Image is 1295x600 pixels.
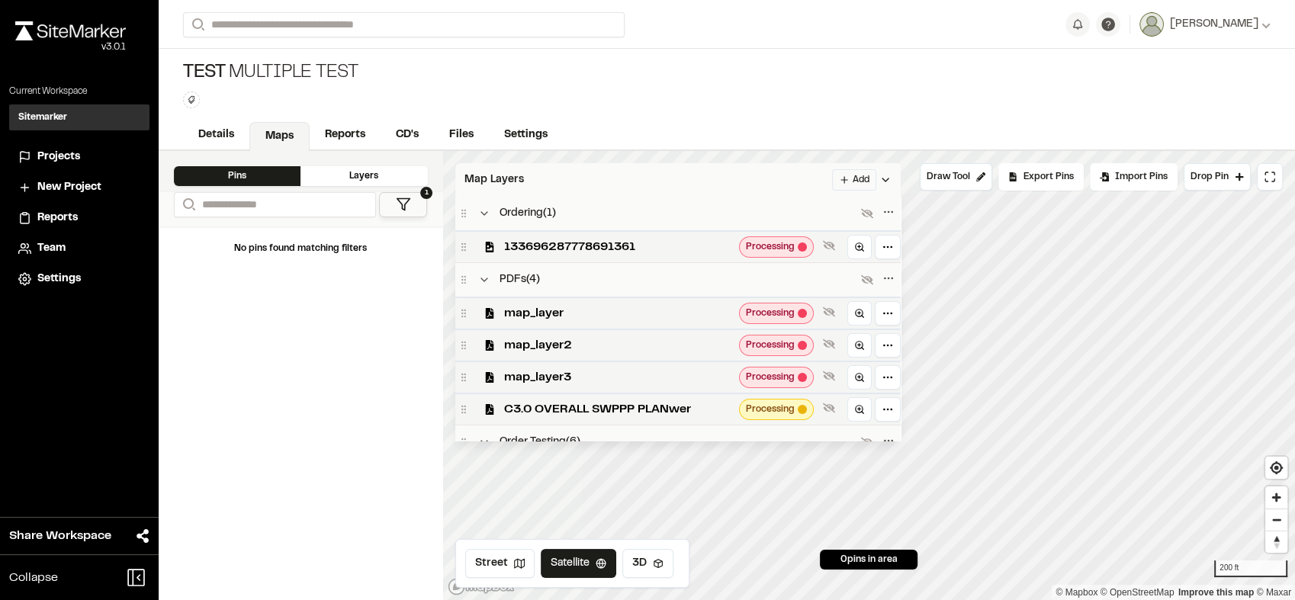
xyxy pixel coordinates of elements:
[15,40,126,54] div: Oh geez...please don't...
[998,163,1084,191] div: No pins available to export
[464,172,524,188] span: Map Layers
[18,111,67,124] h3: Sitemarker
[183,91,200,108] button: Edit Tags
[1090,163,1178,191] div: Import Pins into your project
[448,578,515,595] a: Mapbox logo
[183,61,226,85] span: Test
[798,242,807,252] span: Map layer tileset creation errored with 'Unknown exception'
[820,399,838,417] button: Show layer
[1115,170,1168,184] span: Import Pins
[174,166,300,186] div: Pins
[381,120,434,149] a: CD's
[465,549,535,578] button: Street
[853,173,869,187] span: Add
[15,21,126,40] img: rebrand.png
[1214,560,1287,577] div: 200 ft
[820,335,838,353] button: Show layer
[18,210,140,226] a: Reports
[820,236,838,255] button: Show layer
[798,309,807,318] span: Map layer tileset creation errored with 'Unknown exception'
[504,400,733,419] span: C3.0 OVERALL SWPPP PLANwer
[420,187,432,199] span: 1
[37,271,81,287] span: Settings
[840,553,898,566] span: 0 pins in area
[504,304,733,322] span: map_layer
[541,549,616,578] button: Satellite
[798,341,807,350] span: Map layer tileset creation errored with 'Unknown exception'
[847,333,872,358] a: Zoom to layer
[500,434,580,451] span: Order Testing ( 6 )
[820,367,838,385] button: Show layer
[1265,457,1287,479] button: Find my location
[37,179,101,196] span: New Project
[1265,509,1287,531] button: Zoom out
[746,403,795,416] span: Processing
[18,149,140,165] a: Projects
[622,549,673,578] button: 3D
[183,12,210,37] button: Search
[249,122,310,151] a: Maps
[37,149,80,165] span: Projects
[739,335,814,356] div: Map layer tileset creation errored with 'Unknown exception'
[1265,509,1287,531] span: Zoom out
[746,240,795,254] span: Processing
[310,120,381,149] a: Reports
[1170,16,1258,33] span: [PERSON_NAME]
[9,527,111,545] span: Share Workspace
[847,397,872,422] a: Zoom to layer
[798,373,807,382] span: Map layer tileset creation errored with 'Unknown exception'
[920,163,992,191] button: Draw Tool
[927,170,970,184] span: Draw Tool
[1023,170,1074,184] span: Export Pins
[847,235,872,259] a: Zoom to layer
[1191,170,1229,184] span: Drop Pin
[739,303,814,324] div: Map layer tileset creation errored with 'Unknown exception'
[504,368,733,387] span: map_layer3
[832,169,876,191] button: Add
[443,151,1295,600] canvas: Map
[1056,587,1097,598] a: Mapbox
[9,85,149,98] p: Current Workspace
[18,179,140,196] a: New Project
[174,192,201,217] button: Search
[1184,163,1251,191] button: Drop Pin
[489,120,563,149] a: Settings
[379,192,427,217] button: 1
[234,245,367,252] span: No pins found matching filters
[504,238,733,256] span: 133696287778691361
[1265,531,1287,553] button: Reset bearing to north
[1139,12,1164,37] img: User
[500,271,540,288] span: PDFs ( 4 )
[500,205,556,222] span: Ordering ( 1 )
[1139,12,1271,37] button: [PERSON_NAME]
[847,301,872,326] a: Zoom to layer
[798,405,807,414] span: Map layer tileset processing
[9,569,58,587] span: Collapse
[37,240,66,257] span: Team
[1101,587,1174,598] a: OpenStreetMap
[434,120,489,149] a: Files
[18,271,140,287] a: Settings
[37,210,78,226] span: Reports
[183,120,249,149] a: Details
[746,339,795,352] span: Processing
[739,399,814,420] div: Map layer tileset processing
[746,371,795,384] span: Processing
[847,365,872,390] a: Zoom to layer
[1256,587,1291,598] a: Maxar
[820,303,838,321] button: Show layer
[18,240,140,257] a: Team
[183,61,358,85] div: Multiple Test
[504,336,733,355] span: map_layer2
[739,236,814,258] div: Map layer tileset creation errored with 'Unknown exception'
[1265,486,1287,509] button: Zoom in
[1178,587,1254,598] a: Map feedback
[300,166,427,186] div: Layers
[746,306,795,320] span: Processing
[739,367,814,388] div: Map layer tileset creation errored with 'Unknown exception'
[1265,531,1287,553] span: Reset bearing to north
